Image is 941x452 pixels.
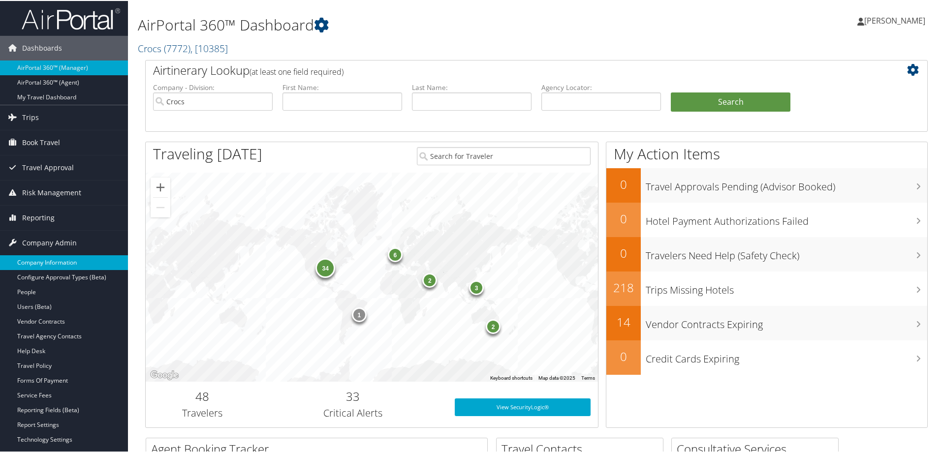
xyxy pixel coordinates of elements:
[153,61,855,78] h2: Airtinerary Lookup
[190,41,228,54] span: , [ 10385 ]
[22,35,62,60] span: Dashboards
[864,14,925,25] span: [PERSON_NAME]
[315,257,335,277] div: 34
[151,197,170,216] button: Zoom out
[606,210,641,226] h2: 0
[646,312,927,331] h3: Vendor Contracts Expiring
[22,154,74,179] span: Travel Approval
[486,318,501,333] div: 2
[250,65,344,76] span: (at least one field required)
[22,205,55,229] span: Reporting
[469,279,484,294] div: 3
[151,177,170,196] button: Zoom in
[606,339,927,374] a: 0Credit Cards Expiring
[266,387,440,404] h2: 33
[606,175,641,192] h2: 0
[153,82,273,91] label: Company - Division:
[538,374,575,380] span: Map data ©2025
[352,306,367,321] div: 1
[606,347,641,364] h2: 0
[606,167,927,202] a: 0Travel Approvals Pending (Advisor Booked)
[606,313,641,330] h2: 14
[153,143,262,163] h1: Traveling [DATE]
[490,374,533,381] button: Keyboard shortcuts
[148,368,181,381] img: Google
[412,82,532,91] label: Last Name:
[22,6,120,30] img: airportal-logo.png
[282,82,402,91] label: First Name:
[671,91,790,111] button: Search
[646,209,927,227] h3: Hotel Payment Authorizations Failed
[606,305,927,339] a: 14Vendor Contracts Expiring
[541,82,661,91] label: Agency Locator:
[22,180,81,204] span: Risk Management
[606,271,927,305] a: 218Trips Missing Hotels
[606,278,641,295] h2: 218
[387,246,402,261] div: 6
[153,405,251,419] h3: Travelers
[422,272,437,287] div: 2
[606,143,927,163] h1: My Action Items
[455,397,591,415] a: View SecurityLogic®
[153,387,251,404] h2: 48
[148,368,181,381] a: Open this area in Google Maps (opens a new window)
[22,104,39,129] span: Trips
[22,230,77,254] span: Company Admin
[646,346,927,365] h3: Credit Cards Expiring
[606,202,927,236] a: 0Hotel Payment Authorizations Failed
[164,41,190,54] span: ( 7772 )
[581,374,595,380] a: Terms (opens in new tab)
[646,174,927,193] h3: Travel Approvals Pending (Advisor Booked)
[266,405,440,419] h3: Critical Alerts
[138,14,669,34] h1: AirPortal 360™ Dashboard
[606,244,641,261] h2: 0
[646,277,927,296] h3: Trips Missing Hotels
[857,5,935,34] a: [PERSON_NAME]
[646,243,927,262] h3: Travelers Need Help (Safety Check)
[417,146,591,164] input: Search for Traveler
[138,41,228,54] a: Crocs
[606,236,927,271] a: 0Travelers Need Help (Safety Check)
[22,129,60,154] span: Book Travel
